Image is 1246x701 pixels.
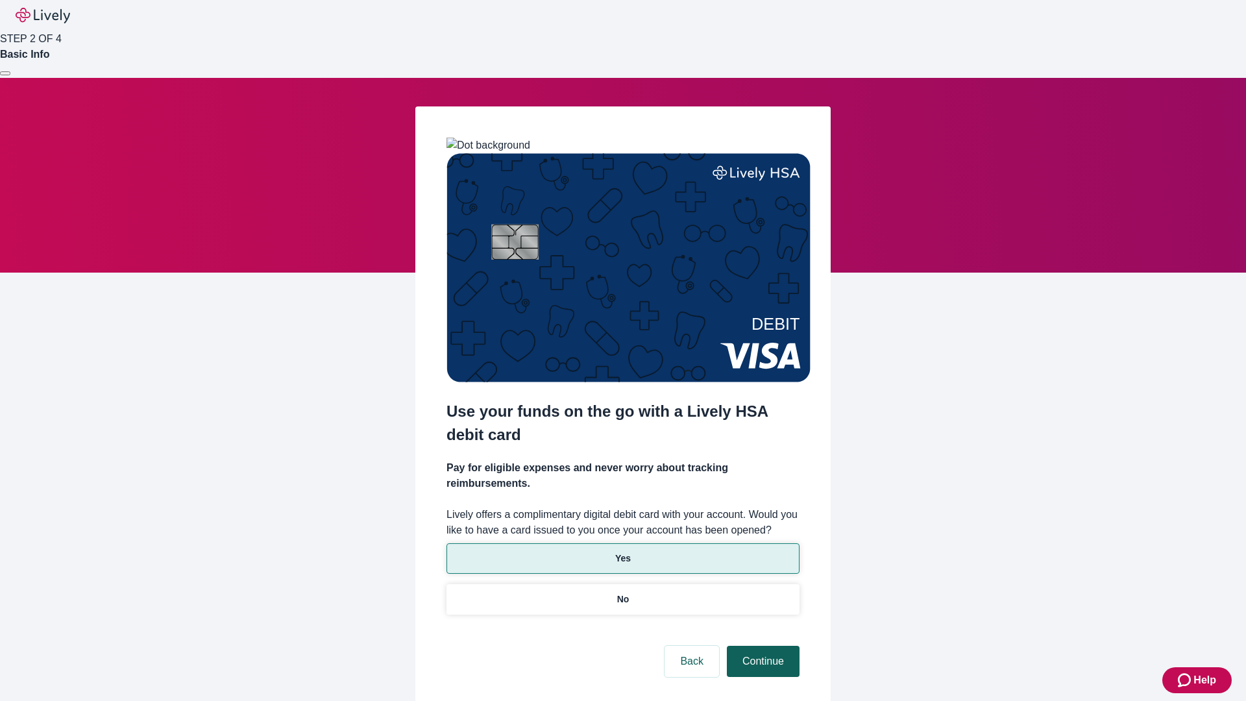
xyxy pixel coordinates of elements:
[665,646,719,677] button: Back
[727,646,800,677] button: Continue
[446,138,530,153] img: Dot background
[446,584,800,615] button: No
[617,593,629,606] p: No
[615,552,631,565] p: Yes
[16,8,70,23] img: Lively
[1162,667,1232,693] button: Zendesk support iconHelp
[446,400,800,447] h2: Use your funds on the go with a Lively HSA debit card
[1178,672,1193,688] svg: Zendesk support icon
[446,507,800,538] label: Lively offers a complimentary digital debit card with your account. Would you like to have a card...
[446,460,800,491] h4: Pay for eligible expenses and never worry about tracking reimbursements.
[446,153,811,382] img: Debit card
[446,543,800,574] button: Yes
[1193,672,1216,688] span: Help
